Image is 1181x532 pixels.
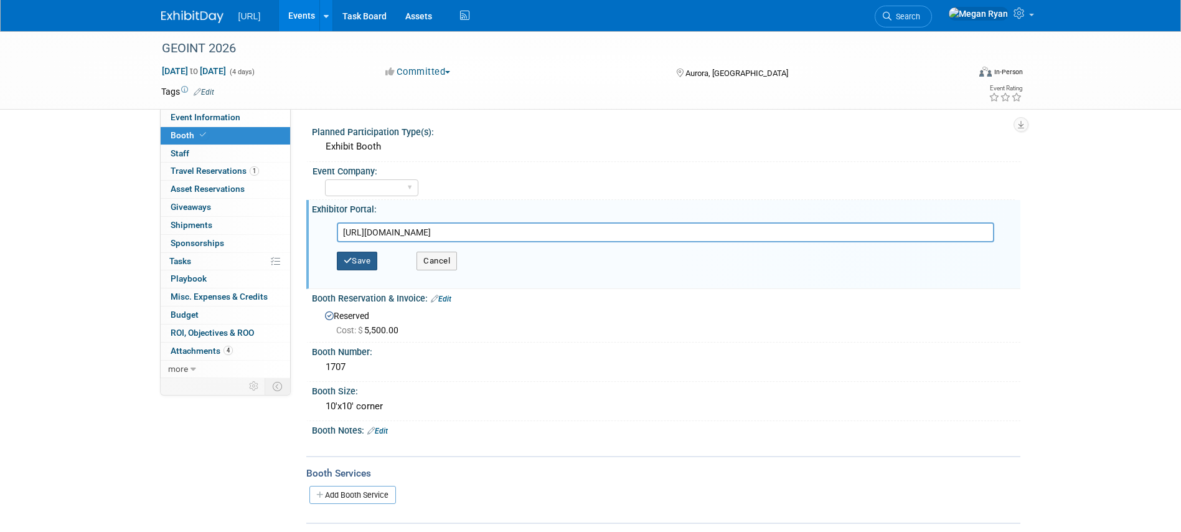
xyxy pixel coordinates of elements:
[948,7,1009,21] img: Megan Ryan
[161,85,214,98] td: Tags
[161,343,290,360] a: Attachments4
[243,378,265,394] td: Personalize Event Tab Strip
[321,306,1011,336] div: Reserved
[171,130,209,140] span: Booth
[169,256,191,266] span: Tasks
[171,112,240,122] span: Event Information
[171,346,233,356] span: Attachments
[250,166,259,176] span: 1
[161,163,290,180] a: Travel Reservations1
[312,123,1020,138] div: Planned Participation Type(s):
[161,270,290,288] a: Playbook
[171,310,199,320] span: Budget
[994,67,1023,77] div: In-Person
[892,12,920,21] span: Search
[989,85,1022,92] div: Event Rating
[171,166,259,176] span: Travel Reservations
[161,145,290,163] a: Staff
[161,288,290,306] a: Misc. Expenses & Credits
[171,184,245,194] span: Asset Reservations
[171,220,212,230] span: Shipments
[161,253,290,270] a: Tasks
[161,181,290,198] a: Asset Reservations
[228,68,255,76] span: (4 days)
[337,252,378,270] button: Save
[312,421,1020,437] div: Booth Notes:
[194,88,214,97] a: Edit
[312,200,1020,216] div: Exhibitor Portal:
[168,364,188,374] span: more
[367,427,388,435] a: Edit
[875,6,932,27] a: Search
[171,328,254,338] span: ROI, Objectives & ROO
[416,252,457,270] button: Cancel
[161,306,290,324] a: Budget
[171,148,189,158] span: Staff
[223,346,233,355] span: 4
[337,222,994,242] input: Enter URL
[895,65,1023,83] div: Event Format
[161,217,290,234] a: Shipments
[161,109,290,126] a: Event Information
[158,37,950,60] div: GEOINT 2026
[306,467,1020,480] div: Booth Services
[336,325,403,335] span: 5,500.00
[161,65,227,77] span: [DATE] [DATE]
[161,11,223,23] img: ExhibitDay
[321,137,1011,156] div: Exhibit Booth
[309,486,396,504] a: Add Booth Service
[161,325,290,342] a: ROI, Objectives & ROO
[161,235,290,252] a: Sponsorships
[171,273,207,283] span: Playbook
[161,127,290,145] a: Booth
[313,162,1015,178] div: Event Company:
[188,66,200,76] span: to
[336,325,364,335] span: Cost: $
[431,295,451,303] a: Edit
[321,397,1011,416] div: 10'x10' corner
[312,382,1020,397] div: Booth Size:
[200,131,206,138] i: Booth reservation complete
[161,199,290,216] a: Giveaways
[321,358,1011,377] div: 1707
[171,202,211,212] span: Giveaways
[312,343,1020,358] div: Booth Number:
[171,292,268,302] span: Misc. Expenses & Credits
[685,69,788,78] span: Aurora, [GEOGRAPHIC_DATA]
[161,361,290,378] a: more
[171,238,224,248] span: Sponsorships
[381,65,455,78] button: Committed
[265,378,290,394] td: Toggle Event Tabs
[238,11,261,21] span: [URL]
[979,67,992,77] img: Format-Inperson.png
[312,289,1020,305] div: Booth Reservation & Invoice:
